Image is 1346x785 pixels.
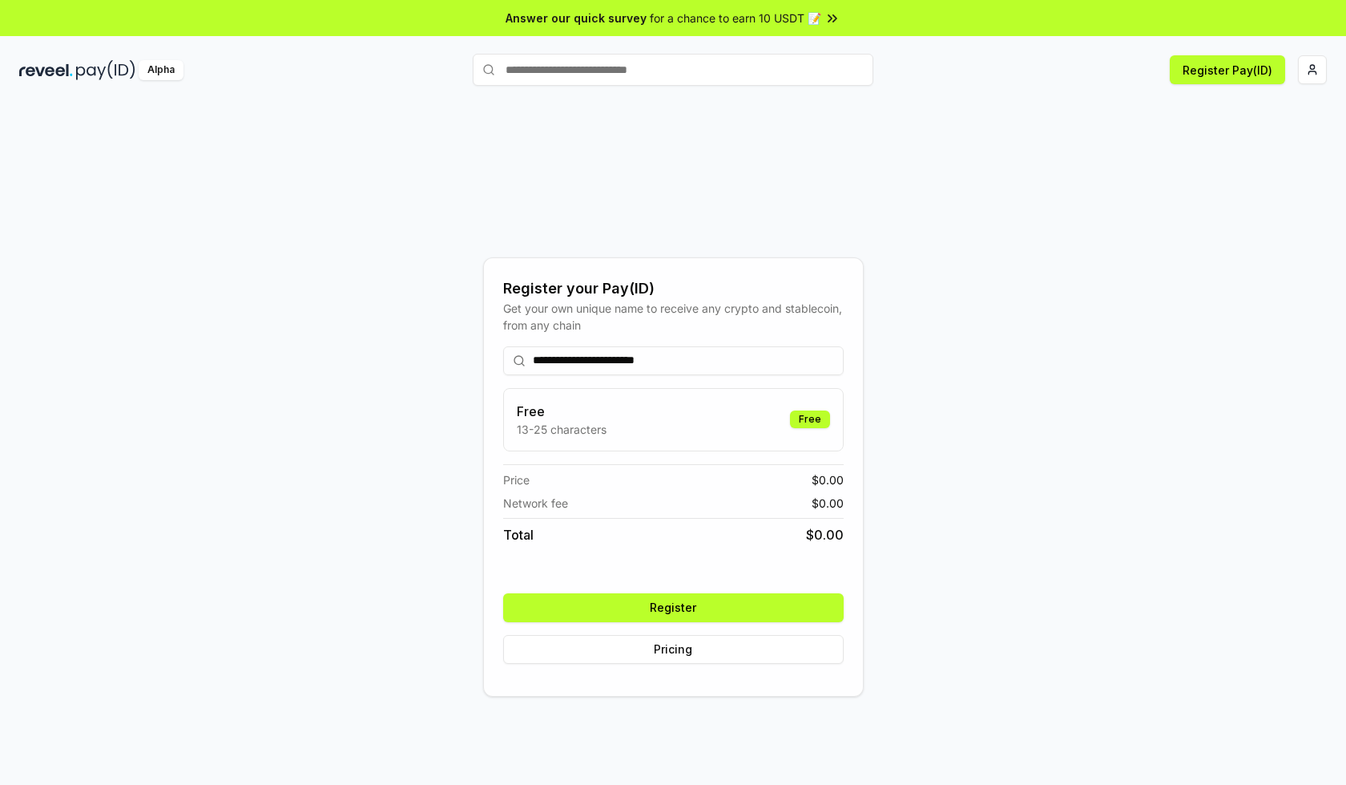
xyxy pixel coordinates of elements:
div: Alpha [139,60,183,80]
span: for a chance to earn 10 USDT 📝 [650,10,821,26]
img: pay_id [76,60,135,80]
span: Total [503,525,534,544]
p: 13-25 characters [517,421,607,438]
h3: Free [517,402,607,421]
span: Network fee [503,495,568,512]
span: $ 0.00 [806,525,844,544]
span: $ 0.00 [812,495,844,512]
div: Register your Pay(ID) [503,277,844,300]
div: Free [790,411,830,428]
button: Pricing [503,635,844,664]
div: Get your own unique name to receive any crypto and stablecoin, from any chain [503,300,844,334]
img: reveel_dark [19,60,73,80]
span: $ 0.00 [812,471,844,488]
span: Answer our quick survey [506,10,647,26]
span: Price [503,471,530,488]
button: Register Pay(ID) [1170,55,1285,84]
button: Register [503,593,844,622]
